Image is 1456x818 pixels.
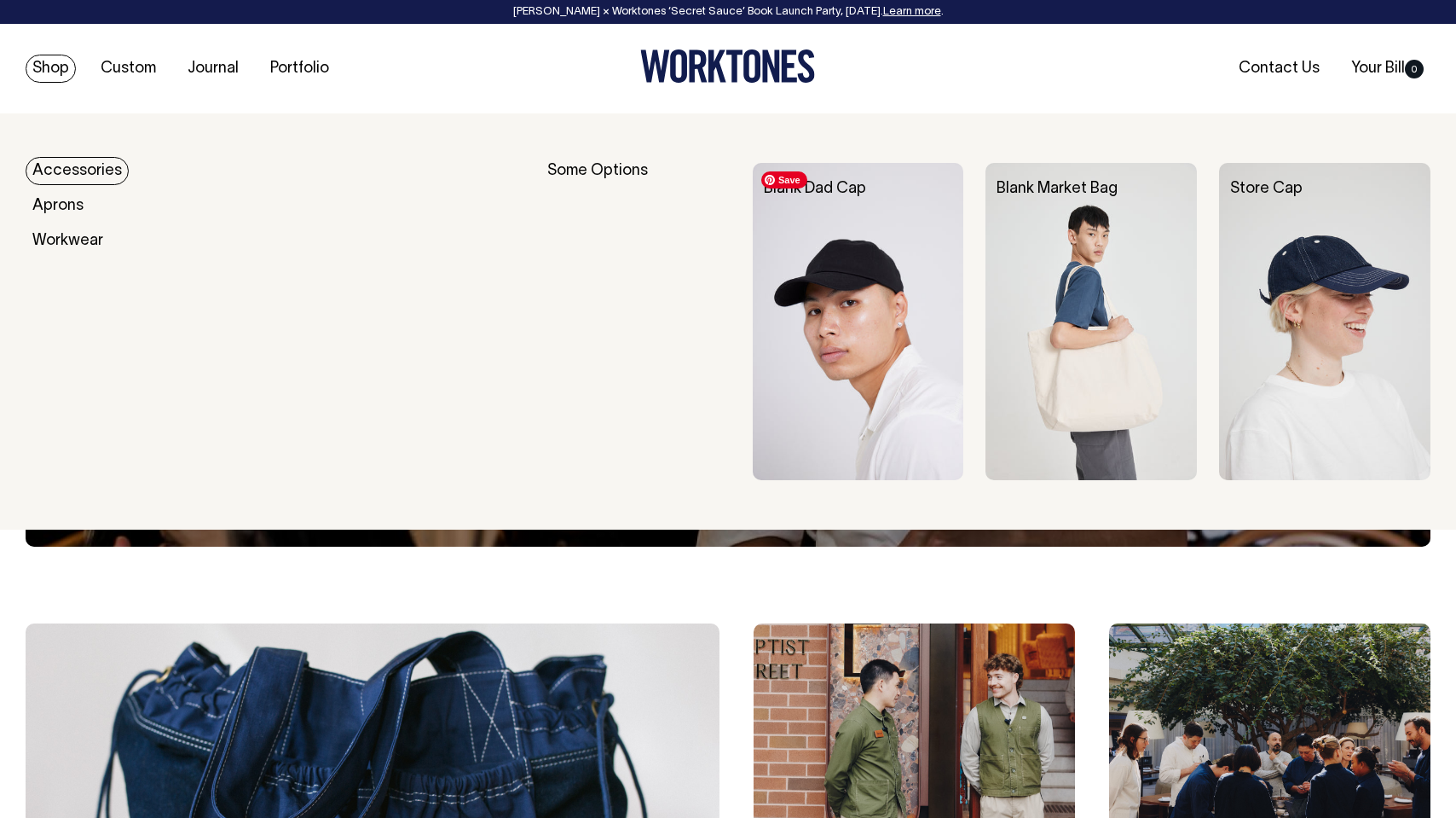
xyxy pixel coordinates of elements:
[1405,60,1424,78] span: 0
[985,163,1197,480] img: Blank Market Bag
[26,192,90,220] a: Aprons
[181,55,246,83] a: Journal
[997,182,1118,196] a: Blank Market Bag
[1230,182,1303,196] a: Store Cap
[761,171,807,189] span: Save
[26,55,76,83] a: Shop
[26,157,129,185] a: Accessories
[1219,163,1430,480] img: Store Cap
[26,227,110,255] a: Workwear
[17,6,1439,18] div: [PERSON_NAME] × Worktones ‘Secret Sauce’ Book Launch Party, [DATE]. .
[753,163,964,480] img: Blank Dad Cap
[764,182,866,196] a: Blank Dad Cap
[883,7,941,17] a: Learn more
[263,55,336,83] a: Portfolio
[1344,55,1430,83] a: Your Bill0
[94,55,163,83] a: Custom
[547,163,730,480] div: Some Options
[1232,55,1326,83] a: Contact Us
